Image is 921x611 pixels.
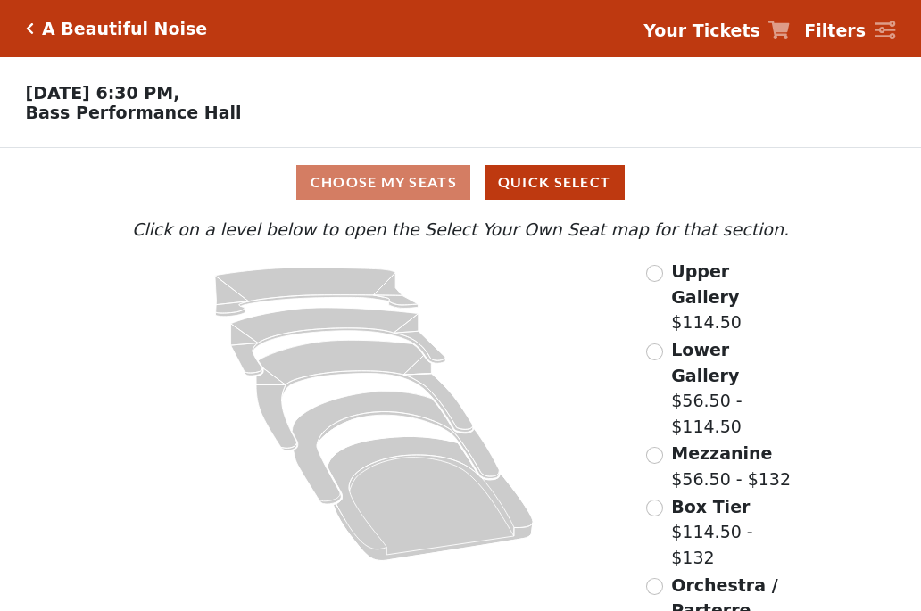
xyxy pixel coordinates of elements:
[485,165,625,200] button: Quick Select
[328,437,534,561] path: Orchestra / Parterre Circle - Seats Available: 25
[128,217,793,243] p: Click on a level below to open the Select Your Own Seat map for that section.
[804,21,866,40] strong: Filters
[671,340,739,385] span: Lower Gallery
[671,497,750,516] span: Box Tier
[42,19,207,39] h5: A Beautiful Noise
[26,22,34,35] a: Click here to go back to filters
[671,337,793,439] label: $56.50 - $114.50
[804,18,895,44] a: Filters
[231,308,446,376] path: Lower Gallery - Seats Available: 59
[671,443,772,463] span: Mezzanine
[643,18,790,44] a: Your Tickets
[671,441,791,491] label: $56.50 - $132
[643,21,760,40] strong: Your Tickets
[671,494,793,571] label: $114.50 - $132
[671,261,739,307] span: Upper Gallery
[215,268,419,317] path: Upper Gallery - Seats Available: 298
[671,259,793,335] label: $114.50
